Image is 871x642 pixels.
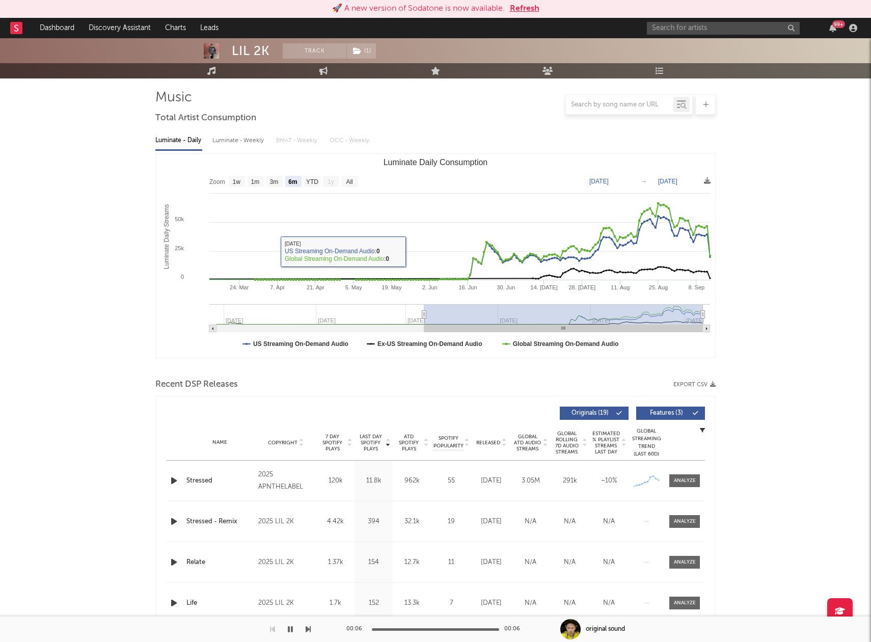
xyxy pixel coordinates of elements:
[568,284,595,290] text: 28. [DATE]
[531,284,558,290] text: 14. [DATE]
[513,340,619,347] text: Global Streaming On-Demand Audio
[268,440,297,446] span: Copyright
[181,274,184,280] text: 0
[553,557,587,568] div: N/A
[513,517,548,527] div: N/A
[155,132,202,149] div: Luminate - Daily
[631,427,662,458] div: Global Streaming Trend (Last 60D)
[647,22,800,35] input: Search for artists
[345,284,363,290] text: 5. May
[832,20,845,28] div: 99 +
[270,178,279,185] text: 3m
[395,517,428,527] div: 32.1k
[158,18,193,38] a: Charts
[306,178,318,185] text: YTD
[395,598,428,608] div: 13.3k
[592,431,620,455] span: Estimated % Playlist Streams Last Day
[377,340,482,347] text: Ex-US Streaming On-Demand Audio
[592,517,626,527] div: N/A
[611,284,630,290] text: 11. Aug
[357,476,390,486] div: 11.8k
[175,216,184,222] text: 50k
[186,476,253,486] a: Stressed
[251,178,260,185] text: 1m
[319,557,352,568] div: 1.37k
[253,340,348,347] text: US Streaming On-Demand Audio
[346,43,376,59] span: ( 1 )
[395,557,428,568] div: 12.7k
[346,623,367,635] div: 00:06
[474,517,508,527] div: [DATE]
[433,517,469,527] div: 19
[586,625,625,634] div: original sound
[357,434,384,452] span: Last Day Spotify Plays
[193,18,226,38] a: Leads
[497,284,515,290] text: 30. Jun
[319,598,352,608] div: 1.7k
[332,3,505,15] div: 🚀 A new version of Sodatone is now available.
[474,557,508,568] div: [DATE]
[513,598,548,608] div: N/A
[592,598,626,608] div: N/A
[307,284,324,290] text: 21. Apr
[474,476,508,486] div: [DATE]
[476,440,500,446] span: Released
[513,434,541,452] span: Global ATD Audio Streams
[328,178,334,185] text: 1y
[288,178,297,185] text: 6m
[186,557,253,568] a: Relate
[433,557,469,568] div: 11
[283,43,346,59] button: Track
[186,598,253,608] a: Life
[658,178,677,185] text: [DATE]
[513,476,548,486] div: 3.05M
[433,598,469,608] div: 7
[155,92,192,104] span: Music
[209,178,225,185] text: Zoom
[553,476,587,486] div: 291k
[156,154,715,358] svg: Luminate Daily Consumption
[230,284,249,290] text: 24. Mar
[186,439,253,446] div: Name
[357,557,390,568] div: 154
[346,178,352,185] text: All
[649,284,668,290] text: 25. Aug
[270,284,285,290] text: 7. Apr
[384,158,488,167] text: Luminate Daily Consumption
[474,598,508,608] div: [DATE]
[433,435,464,450] span: Spotify Popularity
[232,43,270,59] div: LIL 2K
[81,18,158,38] a: Discovery Assistant
[553,431,581,455] span: Global Rolling 7D Audio Streams
[395,434,422,452] span: ATD Spotify Plays
[433,476,469,486] div: 55
[212,132,266,149] div: Luminate - Weekly
[458,284,477,290] text: 16. Jun
[504,623,525,635] div: 00:06
[592,476,626,486] div: ~ 10 %
[636,407,705,420] button: Features(3)
[319,434,346,452] span: 7 Day Spotify Plays
[395,476,428,486] div: 962k
[258,556,314,569] div: 2025 LIL 2K
[566,410,613,416] span: Originals ( 19 )
[688,284,704,290] text: 8. Sep
[347,43,376,59] button: (1)
[155,379,238,391] span: Recent DSP Releases
[186,517,253,527] a: Stressed - Remix
[673,382,716,388] button: Export CSV
[686,317,704,324] text: [DATE]
[258,597,314,609] div: 2025 LIL 2K
[643,410,690,416] span: Features ( 3 )
[233,178,241,185] text: 1w
[510,3,539,15] button: Refresh
[258,516,314,528] div: 2025 LIL 2K
[566,101,673,109] input: Search by song name or URL
[641,178,647,185] text: →
[33,18,81,38] a: Dashboard
[258,469,314,493] div: 2025 APNTHELABEL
